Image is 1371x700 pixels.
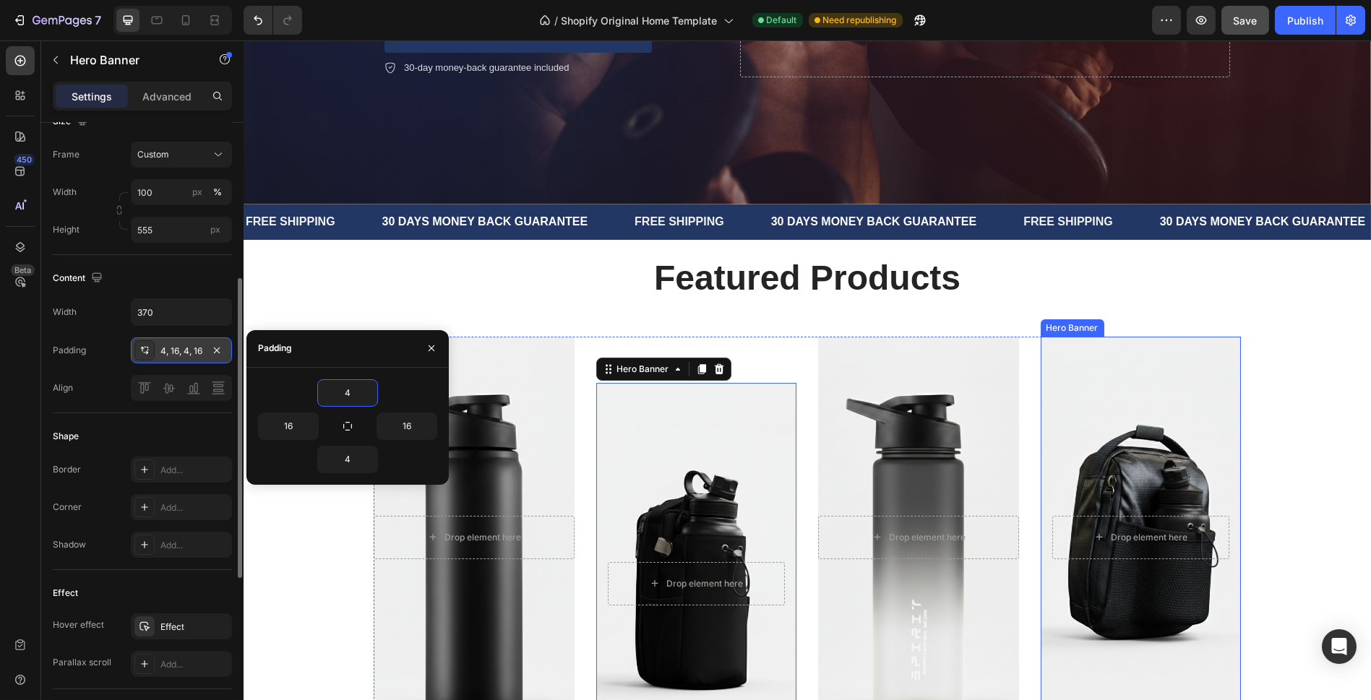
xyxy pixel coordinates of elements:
[53,538,86,551] div: Shadow
[53,381,73,394] div: Align
[137,148,169,161] span: Custom
[53,148,79,161] label: Frame
[645,491,722,503] div: Drop element here
[14,154,35,165] div: 450
[130,214,997,262] h2: Featured Products
[160,539,228,552] div: Add...
[130,296,331,697] div: Background Image
[575,296,775,697] div: Background Image
[72,89,112,104] p: Settings
[318,446,377,472] input: Auto
[423,537,499,549] div: Drop element here
[53,430,79,443] div: Shape
[6,6,108,35] button: 7
[11,264,35,276] div: Beta
[142,89,192,104] p: Advanced
[1221,6,1269,35] button: Save
[767,14,797,27] span: Default
[258,342,292,355] div: Padding
[95,12,101,29] p: 7
[53,269,106,288] div: Content
[555,13,559,28] span: /
[244,40,1371,700] iframe: Design area
[562,13,718,28] span: Shopify Original Home Template
[1275,6,1336,35] button: Publish
[160,464,228,477] div: Add...
[371,322,429,335] div: Hero Banner
[53,618,104,631] div: Hover effect
[160,621,228,634] div: Effect
[800,281,858,294] div: Hero Banner
[130,296,331,697] div: Overlay
[780,175,869,187] span: FREE SHIPPING
[53,501,82,514] div: Corner
[131,179,232,205] input: px%
[53,223,79,236] label: Height
[1322,629,1357,664] div: Open Intercom Messenger
[160,501,228,514] div: Add...
[189,183,206,201] button: %
[209,183,226,201] button: px
[1234,14,1258,27] span: Save
[1287,13,1323,28] div: Publish
[797,296,998,697] div: Background Image
[867,491,944,503] div: Drop element here
[53,463,81,476] div: Border
[132,299,231,325] input: Auto
[259,413,318,439] input: Auto
[53,587,78,600] div: Effect
[160,658,228,671] div: Add...
[70,51,193,69] p: Hero Banner
[823,14,897,27] span: Need republishing
[213,186,222,199] div: %
[53,344,86,357] div: Padding
[53,656,111,669] div: Parallax scroll
[131,142,232,168] button: Custom
[244,6,302,35] div: Undo/Redo
[160,345,202,358] div: 4, 16, 4, 16
[210,224,220,235] span: px
[916,175,1122,187] span: 30 DAYS MONEY BACK GUARANTEE
[53,306,77,319] div: Width
[528,175,734,187] span: 30 DAYS MONEY BACK GUARANTEE
[318,380,377,406] input: Auto
[391,175,481,187] span: FREE SHIPPING
[575,296,775,697] div: Overlay
[201,491,278,503] div: Drop element here
[53,186,77,199] label: Width
[377,413,437,439] input: Auto
[131,217,232,243] input: px
[192,186,202,199] div: px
